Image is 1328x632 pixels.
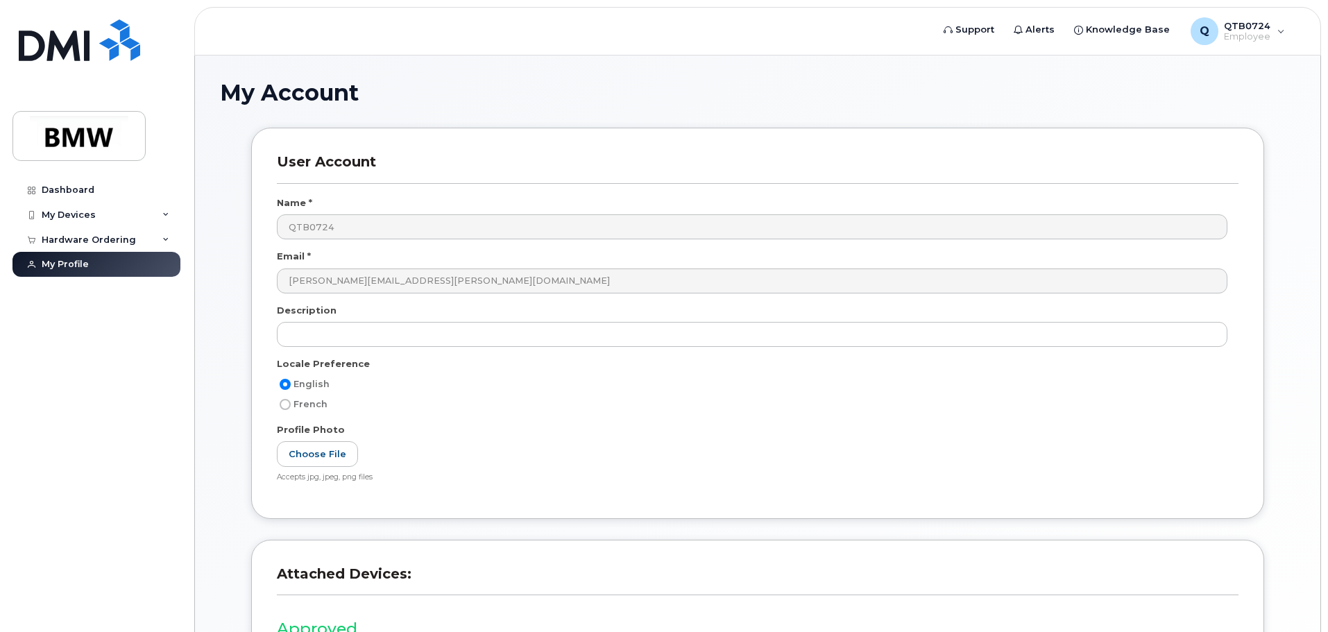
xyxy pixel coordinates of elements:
label: Locale Preference [277,357,370,370]
label: Choose File [277,441,358,467]
div: Accepts jpg, jpeg, png files [277,472,1227,483]
h1: My Account [220,80,1295,105]
input: English [280,379,291,390]
label: Email * [277,250,311,263]
label: Description [277,304,337,317]
input: French [280,399,291,410]
span: English [293,379,330,389]
h3: Attached Devices: [277,565,1238,595]
label: Name * [277,196,312,210]
label: Profile Photo [277,423,345,436]
span: French [293,399,327,409]
h3: User Account [277,153,1238,183]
